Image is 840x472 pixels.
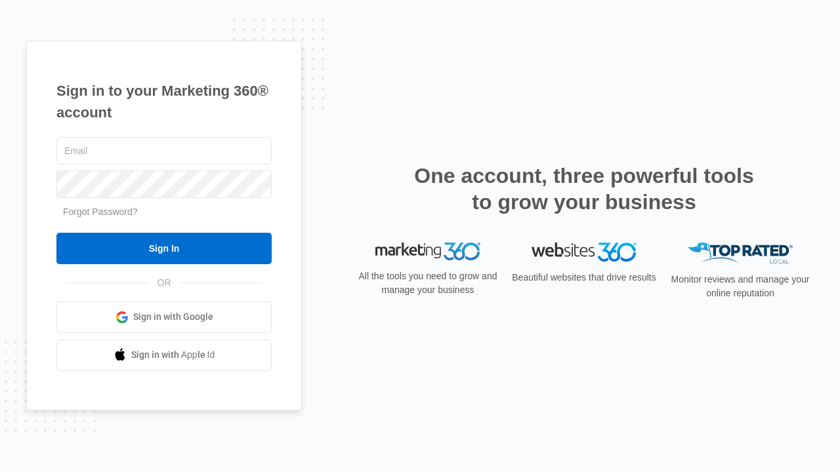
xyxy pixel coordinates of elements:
[131,348,215,362] span: Sign in with Apple Id
[56,302,272,333] a: Sign in with Google
[354,269,501,297] p: All the tools you need to grow and manage your business
[56,137,272,165] input: Email
[63,206,138,217] a: Forgot Password?
[410,163,758,215] h2: One account, three powerful tools to grow your business
[667,273,814,300] p: Monitor reviews and manage your online reputation
[56,340,272,371] a: Sign in with Apple Id
[532,243,637,262] img: Websites 360
[688,243,793,264] img: Top Rated Local
[375,243,480,261] img: Marketing 360
[56,80,272,123] h1: Sign in to your Marketing 360® account
[148,276,180,290] span: OR
[511,271,658,285] p: Beautiful websites that drive results
[133,310,213,324] span: Sign in with Google
[56,233,272,264] input: Sign In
